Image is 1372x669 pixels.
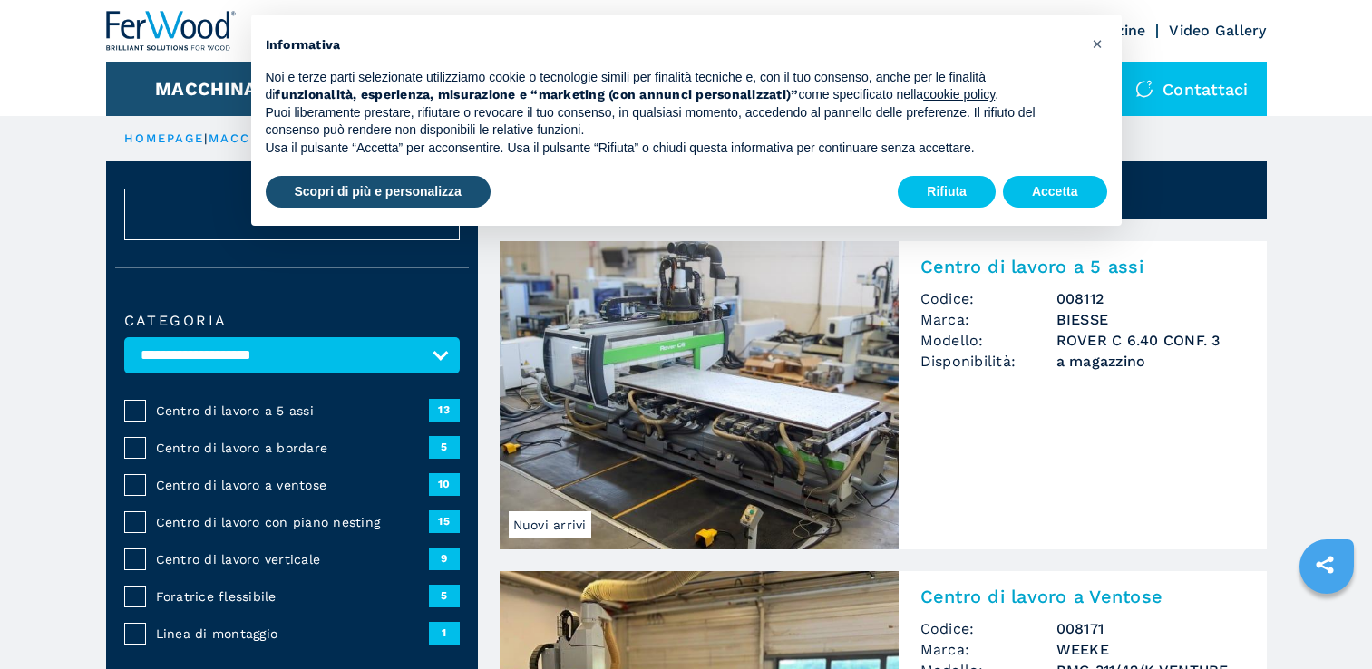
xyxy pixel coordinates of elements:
h2: Centro di lavoro a 5 assi [920,256,1245,277]
label: Categoria [124,314,460,328]
button: ResetAnnulla [124,189,460,240]
img: Centro di lavoro a 5 assi BIESSE ROVER C 6.40 CONF. 3 [500,241,899,549]
span: Marca: [920,309,1056,330]
h3: 008171 [1056,618,1245,639]
span: Foratrice flessibile [156,587,429,606]
a: Video Gallery [1169,22,1266,39]
h2: Centro di lavoro a Ventose [920,586,1245,607]
span: 10 [429,473,460,495]
iframe: Chat [1295,587,1358,655]
span: × [1092,33,1103,54]
strong: funzionalità, esperienza, misurazione e “marketing (con annunci personalizzati)” [275,87,798,102]
p: Noi e terze parti selezionate utilizziamo cookie o tecnologie simili per finalità tecniche e, con... [266,69,1078,104]
button: Rifiuta [898,176,996,208]
h3: WEEKE [1056,639,1245,660]
span: Disponibilità: [920,351,1056,372]
span: 5 [429,585,460,606]
img: Contattaci [1135,80,1153,98]
span: Centro di lavoro a ventose [156,476,429,494]
a: macchinari [209,131,304,145]
a: HOMEPAGE [124,131,205,145]
button: Accetta [1003,176,1107,208]
a: Centro di lavoro a 5 assi BIESSE ROVER C 6.40 CONF. 3Nuovi arriviCentro di lavoro a 5 assiCodice:... [500,241,1267,549]
button: Chiudi questa informativa [1084,29,1113,58]
span: Centro di lavoro verticale [156,550,429,568]
button: Macchinari [155,78,276,100]
button: Scopri di più e personalizza [266,176,491,208]
span: Codice: [920,618,1056,639]
h3: ROVER C 6.40 CONF. 3 [1056,330,1245,351]
span: | [204,131,208,145]
p: Puoi liberamente prestare, rifiutare o revocare il tuo consenso, in qualsiasi momento, accedendo ... [266,104,1078,140]
span: 5 [429,436,460,458]
span: Linea di montaggio [156,625,429,643]
span: Modello: [920,330,1056,351]
span: Codice: [920,288,1056,309]
h3: 008112 [1056,288,1245,309]
span: Centro di lavoro a 5 assi [156,402,429,420]
span: 1 [429,622,460,644]
span: Centro di lavoro con piano nesting [156,513,429,531]
span: 13 [429,399,460,421]
p: Usa il pulsante “Accetta” per acconsentire. Usa il pulsante “Rifiuta” o chiudi questa informativa... [266,140,1078,158]
span: 15 [429,510,460,532]
h2: Informativa [266,36,1078,54]
span: Centro di lavoro a bordare [156,439,429,457]
span: Nuovi arrivi [509,511,591,538]
img: Ferwood [106,11,237,51]
span: 9 [429,548,460,569]
a: cookie policy [923,87,995,102]
span: a magazzino [1056,351,1245,372]
h3: BIESSE [1056,309,1245,330]
div: Contattaci [1117,62,1267,116]
span: Marca: [920,639,1056,660]
a: sharethis [1302,542,1348,587]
